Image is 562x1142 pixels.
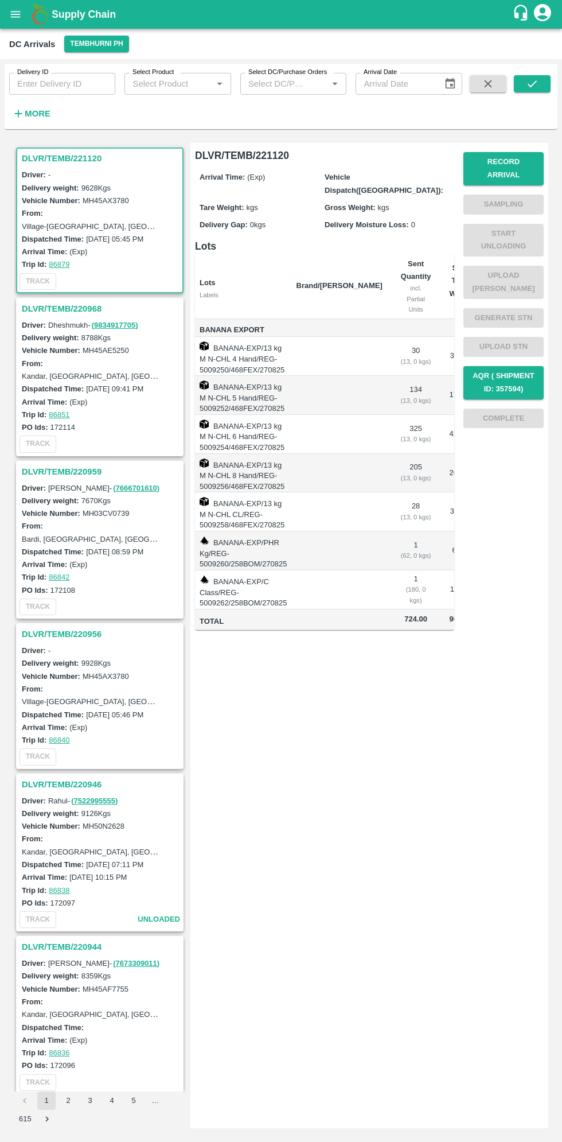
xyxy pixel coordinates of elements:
button: Record Arrival [463,152,544,185]
div: DC Arrivals [9,37,55,52]
h3: DLVR/TEMB/220956 [22,627,181,642]
label: [DATE] 07:11 PM [86,860,143,869]
span: - [48,646,50,655]
div: account of current user [532,2,553,26]
button: page 1 [37,1091,56,1110]
label: MH03CV0739 [83,509,130,518]
label: 7670 Kgs [81,496,111,505]
label: MH45AX3780 [83,672,129,681]
button: More [9,104,53,123]
div: customer-support [512,4,532,25]
div: ( 13, 0 kgs) [401,512,431,522]
div: ( 13, 0 kgs) [401,473,431,483]
label: MH45AF7755 [83,985,128,993]
label: Dispatched Time: [22,710,84,719]
label: MH45AX3780 [83,196,129,205]
td: BANANA-EXP/13 kg M N-CHL 8 Hand/REG-5009256/468FEX/270825 [195,454,287,493]
span: Dheshmukh - [48,321,139,329]
label: [DATE] 05:45 PM [86,235,143,243]
label: 8788 Kgs [81,333,111,342]
span: (Exp) [247,173,265,181]
td: BANANA-EXP/13 kg M N-CHL 6 Hand/REG-5009254/468FEX/270825 [195,415,287,454]
b: Brand/[PERSON_NAME] [296,281,383,290]
label: 9126 Kgs [81,809,111,818]
label: Delivery weight: [22,972,79,980]
td: 62 kg [440,531,480,570]
button: Go to page 3 [81,1091,99,1110]
label: Trip Id: [22,573,46,581]
span: unloaded [138,913,180,926]
label: Select DC/Purchase Orders [248,68,327,77]
label: Arrival Time: [22,723,67,732]
label: Gross Weight: [325,203,376,212]
span: Total [200,615,287,628]
label: 9628 Kgs [81,184,111,192]
label: Driver: [22,797,46,805]
label: Vehicle Number: [22,822,80,830]
b: Lots [200,278,215,287]
div: ( 13, 0 kgs) [401,434,431,444]
label: Driver: [22,959,46,968]
td: 2665 kg [440,454,480,493]
b: Supply Chain [52,9,116,20]
span: kgs [378,203,389,212]
img: logo [29,3,52,26]
h3: DLVR/TEMB/220946 [22,777,181,792]
button: Go to page 4 [103,1091,121,1110]
a: 86840 [49,736,69,744]
div: … [146,1096,165,1106]
label: Driver: [22,321,46,329]
label: (Exp) [69,247,87,256]
label: (Exp) [69,560,87,569]
strong: More [25,109,50,118]
label: Dispatched Time: [22,384,84,393]
h3: DLVR/TEMB/220959 [22,464,181,479]
a: 86836 [49,1048,69,1057]
label: [DATE] 08:59 PM [86,547,143,556]
label: Arrival Time: [22,398,67,406]
button: Open [327,76,342,91]
td: 1742 kg [440,376,480,415]
label: Delivery Moisture Loss: [325,220,409,229]
label: Trip Id: [22,260,46,269]
span: 0 [411,220,415,229]
button: Choose date [439,73,461,95]
label: 172108 [50,586,75,595]
td: 134 [392,376,440,415]
label: [DATE] 05:46 PM [86,710,143,719]
label: (Exp) [69,723,87,732]
label: Select Product [132,68,174,77]
div: ( 13, 0 kgs) [401,356,431,367]
label: Kandar, [GEOGRAPHIC_DATA], [GEOGRAPHIC_DATA], [GEOGRAPHIC_DATA], [GEOGRAPHIC_DATA] [22,1009,372,1019]
label: Delivery Gap: [200,220,248,229]
label: Arrival Time: [200,173,245,181]
label: From: [22,997,43,1006]
input: Select Product [128,76,208,91]
div: incl. Partial Units [401,283,431,314]
div: ( 180, 0 kgs) [401,584,431,605]
a: Supply Chain [52,6,512,22]
input: Select DC/Purchase Orders [244,76,309,91]
a: (7673309011) [113,959,159,968]
label: Arrival Date [364,68,397,77]
label: Vehicle Dispatch([GEOGRAPHIC_DATA]): [325,173,443,194]
input: Enter Delivery ID [9,73,115,95]
td: 4225 kg [440,415,480,454]
label: PO Ids: [22,586,48,595]
td: BANANA-EXP/PHR Kg/REG-5009260/258BOM/270825 [195,531,287,570]
label: From: [22,522,43,530]
label: MH45AE5250 [83,346,129,355]
label: PO Ids: [22,1061,48,1070]
label: Village-[GEOGRAPHIC_DATA], [GEOGRAPHIC_DATA]-[GEOGRAPHIC_DATA], State-[GEOGRAPHIC_DATA]. [22,697,389,706]
td: BANANA-EXP/13 kg M N-CHL CL/REG-5009258/468FEX/270825 [195,492,287,531]
span: 724.00 [401,613,431,626]
label: Delivery ID [17,68,48,77]
label: Dispatched Time: [22,1023,84,1032]
a: 86842 [49,573,69,581]
span: Banana Export [200,324,287,337]
label: Delivery weight: [22,496,79,505]
label: 172097 [50,899,75,907]
a: 86851 [49,410,69,419]
span: 9628.00 Kg [449,615,487,623]
td: 30 [392,337,440,376]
